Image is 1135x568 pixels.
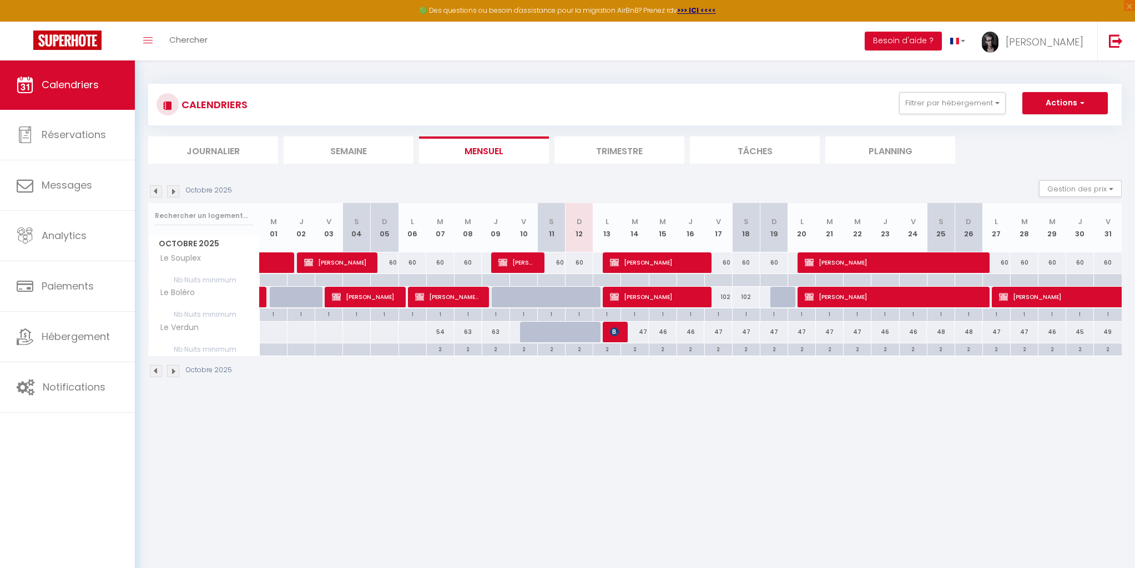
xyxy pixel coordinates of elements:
[326,216,331,227] abbr: V
[760,343,788,354] div: 2
[482,322,510,342] div: 63
[1010,203,1038,252] th: 28
[865,32,942,50] button: Besoin d'aide ?
[899,322,927,342] div: 46
[455,308,482,319] div: 1
[982,322,1010,342] div: 47
[732,252,760,273] div: 60
[732,322,760,342] div: 47
[816,203,844,252] th: 21
[371,252,398,273] div: 60
[426,203,454,252] th: 07
[1106,216,1111,227] abbr: V
[549,216,554,227] abbr: S
[371,203,398,252] th: 05
[1010,322,1038,342] div: 47
[270,216,277,227] abbr: M
[149,274,259,286] span: Nb Nuits minimum
[677,6,716,15] a: >>> ICI <<<<
[788,343,815,354] div: 2
[800,216,804,227] abbr: L
[566,343,593,354] div: 2
[371,308,398,319] div: 1
[966,216,971,227] abbr: D
[426,252,454,273] div: 60
[42,229,87,242] span: Analytics
[704,322,732,342] div: 47
[593,343,621,354] div: 2
[493,216,498,227] abbr: J
[315,203,343,252] th: 03
[510,308,537,319] div: 1
[1038,322,1066,342] div: 46
[42,128,106,141] span: Réservations
[399,308,426,319] div: 1
[1094,252,1122,273] div: 60
[304,252,369,273] span: [PERSON_NAME]
[621,343,648,354] div: 2
[398,252,426,273] div: 60
[169,34,208,45] span: Chercher
[1038,203,1066,252] th: 29
[632,216,638,227] abbr: M
[1022,92,1108,114] button: Actions
[939,216,944,227] abbr: S
[704,252,732,273] div: 60
[955,203,982,252] th: 26
[677,203,704,252] th: 16
[610,321,619,342] span: [PERSON_NAME]
[659,216,666,227] abbr: M
[161,22,216,60] a: Chercher
[983,343,1010,354] div: 2
[844,308,871,319] div: 1
[733,343,760,354] div: 2
[900,308,927,319] div: 1
[554,136,684,164] li: Trimestre
[788,308,815,319] div: 1
[844,203,871,252] th: 22
[982,32,998,53] img: ...
[1066,252,1094,273] div: 60
[606,216,609,227] abbr: L
[566,252,593,273] div: 60
[995,216,998,227] abbr: L
[1011,308,1038,319] div: 1
[788,322,816,342] div: 47
[871,343,899,354] div: 2
[1010,252,1038,273] div: 60
[649,308,677,319] div: 1
[426,322,454,342] div: 54
[649,343,677,354] div: 2
[621,203,649,252] th: 14
[1006,35,1083,49] span: [PERSON_NAME]
[805,286,981,307] span: [PERSON_NAME]
[43,380,105,394] span: Notifications
[871,322,899,342] div: 46
[315,308,342,319] div: 1
[955,343,982,354] div: 2
[844,322,871,342] div: 47
[816,343,843,354] div: 2
[538,203,566,252] th: 11
[690,136,820,164] li: Tâches
[677,343,704,354] div: 2
[593,203,621,252] th: 13
[649,203,677,252] th: 15
[1011,343,1038,354] div: 2
[482,308,510,319] div: 1
[771,216,777,227] abbr: D
[688,216,693,227] abbr: J
[287,203,315,252] th: 02
[704,203,732,252] th: 17
[427,343,454,354] div: 2
[854,216,861,227] abbr: M
[1066,203,1094,252] th: 30
[1039,180,1122,197] button: Gestion des prix
[482,203,510,252] th: 09
[732,287,760,307] div: 102
[150,322,201,334] span: Le Verdun
[927,343,955,354] div: 2
[704,287,732,307] div: 102
[677,322,704,342] div: 46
